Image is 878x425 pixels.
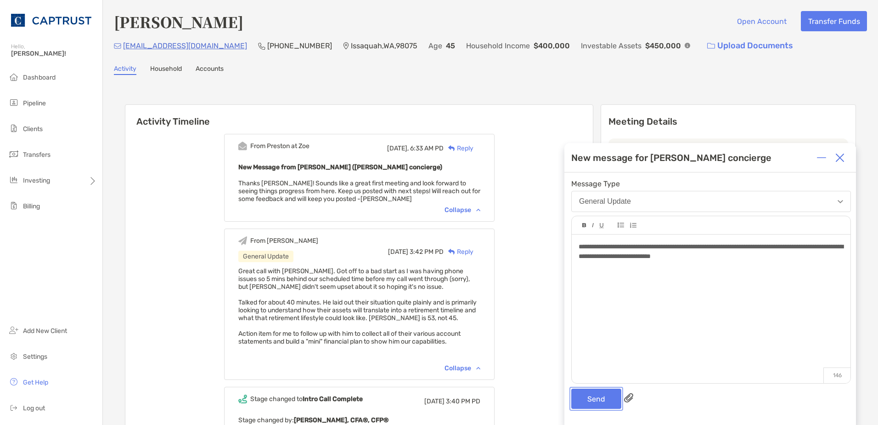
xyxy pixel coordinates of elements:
[8,149,19,160] img: transfers icon
[23,125,43,133] span: Clients
[446,397,480,405] span: 3:40 PM PD
[250,395,363,403] div: Stage changed to
[466,40,530,52] p: Household Income
[592,223,594,228] img: Editor control icon
[571,152,771,163] div: New message for [PERSON_NAME] concierge
[267,40,332,52] p: [PHONE_NUMBER]
[8,123,19,134] img: clients icon
[608,116,848,127] p: Meeting Details
[428,40,442,52] p: Age
[387,144,409,152] span: [DATE],
[817,153,826,162] img: Expand or collapse
[444,247,473,257] div: Reply
[8,200,19,211] img: billing icon
[645,40,681,52] p: $450,000
[23,99,46,107] span: Pipeline
[238,395,247,403] img: Event icon
[8,402,19,413] img: logout icon
[599,223,604,228] img: Editor control icon
[125,105,593,127] h6: Activity Timeline
[303,395,363,403] b: Intro Call Complete
[150,65,182,75] a: Household
[448,145,455,151] img: Reply icon
[123,40,247,52] p: [EMAIL_ADDRESS][DOMAIN_NAME]
[445,206,480,214] div: Collapse
[624,393,633,402] img: paperclip attachments
[581,40,642,52] p: Investable Assets
[11,50,97,57] span: [PERSON_NAME]!
[823,368,850,383] p: 146
[685,43,690,48] img: Info Icon
[410,248,444,256] span: 3:42 PM PD
[258,42,265,50] img: Phone Icon
[23,151,51,159] span: Transfers
[835,153,844,162] img: Close
[410,144,444,152] span: 6:33 AM PD
[8,325,19,336] img: add_new_client icon
[8,350,19,362] img: settings icon
[23,327,67,335] span: Add New Client
[8,174,19,185] img: investing icon
[838,200,843,203] img: Open dropdown arrow
[250,142,310,150] div: From Preston at Zoe
[23,74,56,81] span: Dashboard
[730,11,794,31] button: Open Account
[579,197,631,206] div: General Update
[571,389,621,409] button: Send
[23,379,48,386] span: Get Help
[196,65,224,75] a: Accounts
[801,11,867,31] button: Transfer Funds
[238,179,480,203] span: Thanks [PERSON_NAME]! Sounds like a great first meeting and look forward to seeing things progres...
[445,364,480,372] div: Collapse
[571,191,851,212] button: General Update
[707,43,715,49] img: button icon
[618,223,624,228] img: Editor control icon
[448,249,455,255] img: Reply icon
[250,237,318,245] div: From [PERSON_NAME]
[8,376,19,387] img: get-help icon
[23,404,45,412] span: Log out
[534,40,570,52] p: $400,000
[444,144,473,153] div: Reply
[238,163,442,171] b: New Message from [PERSON_NAME] ([PERSON_NAME] concierge)
[294,416,388,424] b: [PERSON_NAME], CFA®, CFP®
[476,367,480,369] img: Chevron icon
[8,71,19,82] img: dashboard icon
[238,267,477,345] span: Great call with [PERSON_NAME]. Got off to a bad start as I was having phone issues so 5 mins behi...
[446,40,455,52] p: 45
[238,251,293,262] div: General Update
[238,142,247,150] img: Event icon
[23,353,47,361] span: Settings
[8,97,19,108] img: pipeline icon
[343,42,349,50] img: Location Icon
[114,43,121,49] img: Email Icon
[582,223,586,228] img: Editor control icon
[23,202,40,210] span: Billing
[571,179,851,188] span: Message Type
[630,223,636,228] img: Editor control icon
[23,177,50,184] span: Investing
[11,4,91,37] img: CAPTRUST Logo
[388,248,408,256] span: [DATE]
[351,40,417,52] p: Issaquah , WA , 98075
[476,208,480,211] img: Chevron icon
[701,36,799,56] a: Upload Documents
[114,65,136,75] a: Activity
[424,397,445,405] span: [DATE]
[114,11,243,32] h4: [PERSON_NAME]
[238,236,247,245] img: Event icon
